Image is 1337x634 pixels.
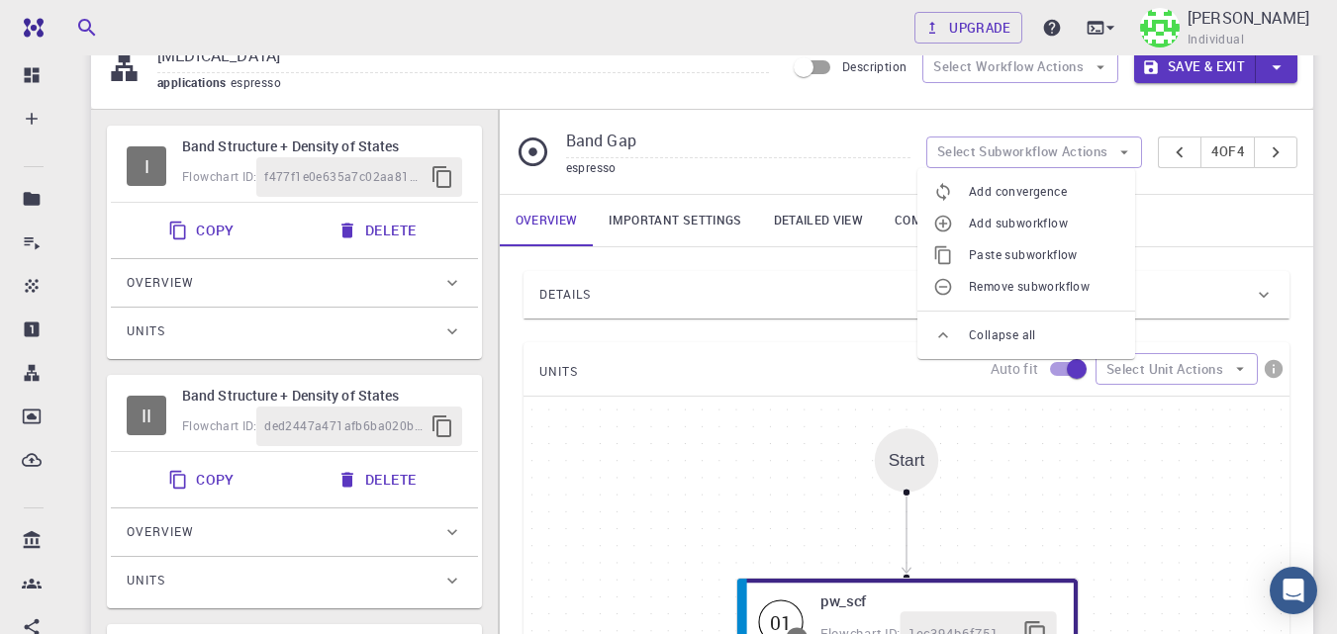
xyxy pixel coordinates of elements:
span: Units [127,565,165,596]
button: Copy [156,460,250,499]
button: Copy [156,211,250,250]
div: II [127,396,166,435]
h6: Band Structure + Density of States [182,385,462,407]
button: Delete [326,460,431,499]
div: Overview [111,508,478,556]
button: Save & Exit [1134,51,1256,83]
span: Paste subworkflow [969,245,1119,265]
a: Overview [500,195,594,246]
button: 4of4 [1200,136,1255,168]
span: Description [842,58,907,74]
p: [PERSON_NAME] [1188,6,1309,30]
div: Start [888,451,923,470]
span: Units [127,316,165,347]
span: applications [157,74,231,90]
span: Remove subworkflow [969,277,1119,297]
span: UNITS [539,356,578,388]
img: logo [16,18,44,38]
span: Flowchart ID: [182,417,256,433]
span: Add convergence [969,182,1119,202]
h6: Band Structure + Density of States [182,136,462,157]
span: Individual [1188,30,1244,49]
button: info [1258,353,1289,385]
div: Overview [111,259,478,307]
span: Idle [127,396,166,435]
span: Flowchart ID: [182,168,256,184]
div: Open Intercom Messenger [1270,567,1317,614]
span: Details [539,279,591,311]
a: Important settings [593,195,757,246]
span: ded2447a471afb6ba020b4e9 [264,416,422,436]
div: Start [874,428,938,493]
button: Select Unit Actions [1096,353,1258,385]
div: Units [111,308,478,355]
span: Overview [127,516,194,548]
span: Add subworkflow [969,214,1119,233]
div: pager [1158,136,1297,168]
span: f477f1e0e635a7c02aa81179 [264,167,422,187]
span: Idle [127,146,166,186]
div: Details [524,271,1289,318]
span: Destek [40,14,101,32]
button: Select Subworkflow Actions [926,136,1143,168]
span: Overview [127,267,194,299]
div: Units [111,557,478,604]
p: Auto fit [991,359,1038,379]
a: Upgrade [914,12,1022,44]
a: Detailed view [758,195,879,246]
button: Select Workflow Actions [922,51,1118,83]
span: espresso [566,159,617,175]
span: espresso [231,74,289,90]
button: Delete [326,211,431,250]
div: I [127,146,166,186]
a: Compute [879,195,969,246]
img: Taha Yusuf [1140,8,1180,47]
h6: pw_scf [820,589,1057,612]
span: Collapse all [969,325,1119,345]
